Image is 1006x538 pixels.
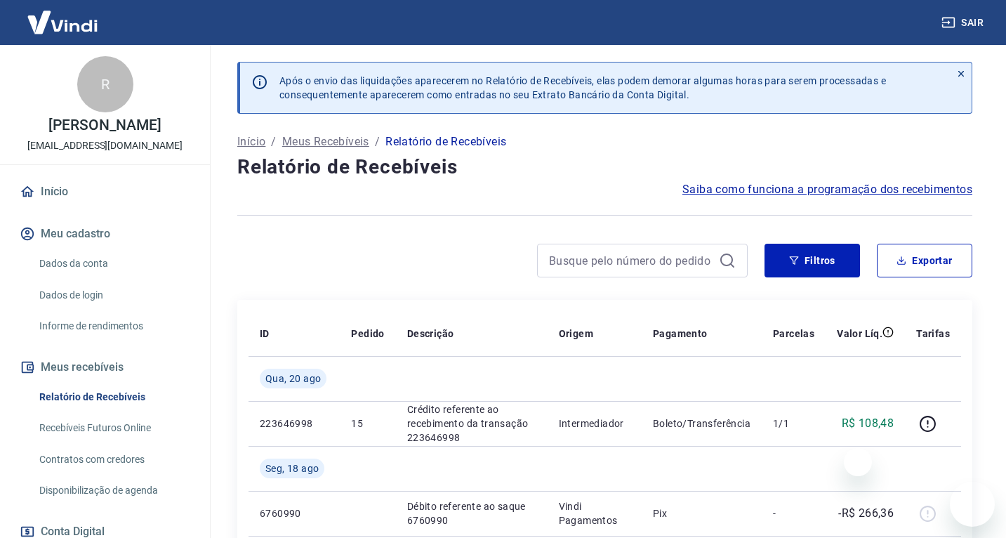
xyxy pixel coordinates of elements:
[48,118,161,133] p: [PERSON_NAME]
[34,476,193,505] a: Disponibilização de agenda
[351,327,384,341] p: Pedido
[549,250,713,271] input: Busque pelo número do pedido
[844,448,872,476] iframe: Fechar mensagem
[34,445,193,474] a: Contratos com credores
[77,56,133,112] div: R
[838,505,894,522] p: -R$ 266,36
[653,327,708,341] p: Pagamento
[34,414,193,442] a: Recebíveis Futuros Online
[877,244,972,277] button: Exportar
[916,327,950,341] p: Tarifas
[559,416,630,431] p: Intermediador
[375,133,380,150] p: /
[773,506,814,520] p: -
[950,482,995,527] iframe: Botão para abrir a janela de mensagens
[260,506,329,520] p: 6760990
[653,506,750,520] p: Pix
[559,499,630,527] p: Vindi Pagamentos
[34,281,193,310] a: Dados de login
[682,181,972,198] a: Saiba como funciona a programação dos recebimentos
[385,133,506,150] p: Relatório de Recebíveis
[939,10,989,36] button: Sair
[842,415,894,432] p: R$ 108,48
[773,327,814,341] p: Parcelas
[265,461,319,475] span: Seg, 18 ago
[765,244,860,277] button: Filtros
[34,249,193,278] a: Dados da conta
[653,416,750,431] p: Boleto/Transferência
[237,153,972,181] h4: Relatório de Recebíveis
[34,312,193,341] a: Informe de rendimentos
[271,133,276,150] p: /
[17,176,193,207] a: Início
[260,416,329,431] p: 223646998
[407,327,454,341] p: Descrição
[237,133,265,150] a: Início
[407,499,536,527] p: Débito referente ao saque 6760990
[27,138,183,153] p: [EMAIL_ADDRESS][DOMAIN_NAME]
[279,74,886,102] p: Após o envio das liquidações aparecerem no Relatório de Recebíveis, elas podem demorar algumas ho...
[837,327,882,341] p: Valor Líq.
[34,383,193,412] a: Relatório de Recebíveis
[260,327,270,341] p: ID
[559,327,593,341] p: Origem
[17,352,193,383] button: Meus recebíveis
[351,416,384,431] p: 15
[265,372,321,386] span: Qua, 20 ago
[773,416,814,431] p: 1/1
[407,402,536,445] p: Crédito referente ao recebimento da transação 223646998
[17,1,108,44] img: Vindi
[17,218,193,249] button: Meu cadastro
[282,133,369,150] a: Meus Recebíveis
